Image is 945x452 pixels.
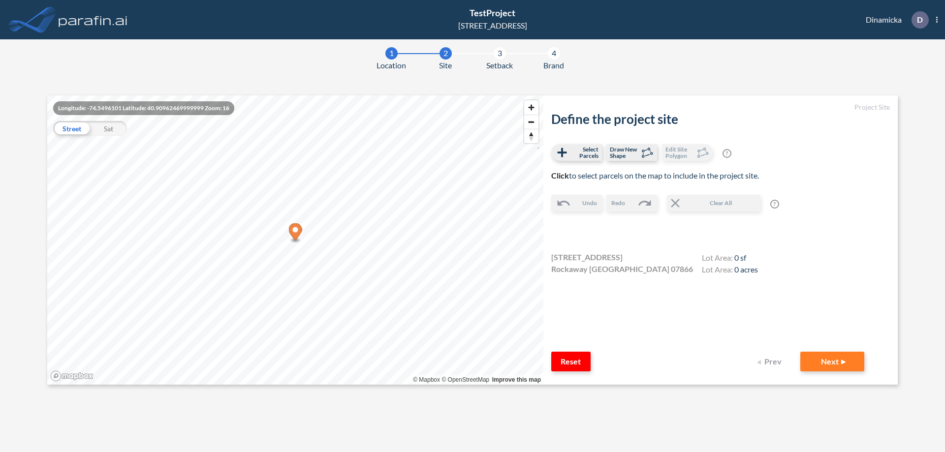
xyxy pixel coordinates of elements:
a: Mapbox homepage [50,370,94,382]
button: Zoom in [524,100,538,115]
button: Next [800,352,864,371]
div: Longitude: -74.5496101 Latitude: 40.90962469999999 Zoom: 16 [53,101,234,115]
div: 4 [548,47,560,60]
span: TestProject [470,7,515,18]
a: Improve this map [492,376,541,383]
button: Undo [551,195,602,211]
span: Brand [543,60,564,71]
span: Site [439,60,452,71]
a: Mapbox [413,376,440,383]
span: Setback [486,60,513,71]
img: logo [57,10,129,30]
div: [STREET_ADDRESS] [458,20,527,31]
span: to select parcels on the map to include in the project site. [551,171,759,180]
div: 1 [385,47,398,60]
a: OpenStreetMap [441,376,489,383]
div: 3 [494,47,506,60]
span: Clear All [683,199,759,208]
span: [STREET_ADDRESS] [551,251,623,263]
div: Sat [90,121,127,136]
h4: Lot Area: [702,265,758,276]
button: Clear All [667,195,760,211]
button: Reset bearing to north [524,129,538,143]
span: 0 sf [734,253,746,262]
div: 2 [440,47,452,60]
canvas: Map [47,95,543,385]
span: ? [723,149,731,158]
button: Redo [606,195,657,211]
span: Draw New Shape [610,146,639,159]
span: Rockaway [GEOGRAPHIC_DATA] 07866 [551,263,693,275]
div: Map marker [289,223,302,243]
span: Location [377,60,406,71]
p: D [917,15,923,24]
div: Dinamicka [851,11,938,29]
button: Zoom out [524,115,538,129]
button: Prev [751,352,790,371]
span: ? [770,200,779,209]
span: Select Parcels [569,146,598,159]
span: 0 acres [734,265,758,274]
button: Reset [551,352,591,371]
span: Undo [582,199,597,208]
span: Edit Site Polygon [665,146,694,159]
span: Redo [611,199,625,208]
b: Click [551,171,569,180]
h2: Define the project site [551,112,890,127]
div: Street [53,121,90,136]
h4: Lot Area: [702,253,758,265]
h5: Project Site [551,103,890,112]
